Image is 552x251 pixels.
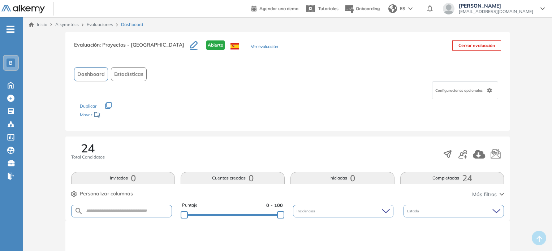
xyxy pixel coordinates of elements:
[293,205,393,217] div: Incidencias
[290,172,394,184] button: Iniciadas0
[400,172,504,184] button: Completadas24
[251,4,298,12] a: Agendar una demo
[407,208,421,214] span: Estado
[111,67,147,81] button: Estadísticas
[74,67,108,81] button: Dashboard
[251,43,278,51] button: Ver evaluación
[9,60,13,66] span: B
[266,202,283,209] span: 0 - 100
[7,29,14,30] i: -
[181,172,285,184] button: Cuentas creadas0
[356,6,380,11] span: Onboarding
[230,43,239,49] img: ESP
[29,21,47,28] a: Inicio
[459,3,533,9] span: [PERSON_NAME]
[87,22,113,27] a: Evaluaciones
[459,9,533,14] span: [EMAIL_ADDRESS][DOMAIN_NAME]
[80,103,96,109] span: Duplicar
[121,21,143,28] span: Dashboard
[1,5,45,14] img: Logo
[259,6,298,11] span: Agendar una demo
[297,208,316,214] span: Incidencias
[472,191,504,198] button: Más filtros
[74,40,190,56] h3: Evaluación
[404,205,504,217] div: Estado
[318,6,338,11] span: Tutoriales
[432,81,498,99] div: Configuraciones opcionales
[55,22,79,27] span: Alkymetrics
[71,154,105,160] span: Total Candidatos
[71,172,175,184] button: Invitados0
[80,190,133,198] span: Personalizar columnas
[408,7,413,10] img: arrow
[400,5,405,12] span: ES
[80,109,152,122] div: Mover
[81,142,95,154] span: 24
[344,1,380,17] button: Onboarding
[114,70,143,78] span: Estadísticas
[100,42,184,48] span: : Proyectos - [GEOGRAPHIC_DATA]
[182,202,198,209] span: Puntaje
[74,207,83,216] img: SEARCH_ALT
[206,40,225,50] span: Abierta
[77,70,105,78] span: Dashboard
[472,191,497,198] span: Más filtros
[452,40,501,51] button: Cerrar evaluación
[71,190,133,198] button: Personalizar columnas
[388,4,397,13] img: world
[435,88,484,93] span: Configuraciones opcionales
